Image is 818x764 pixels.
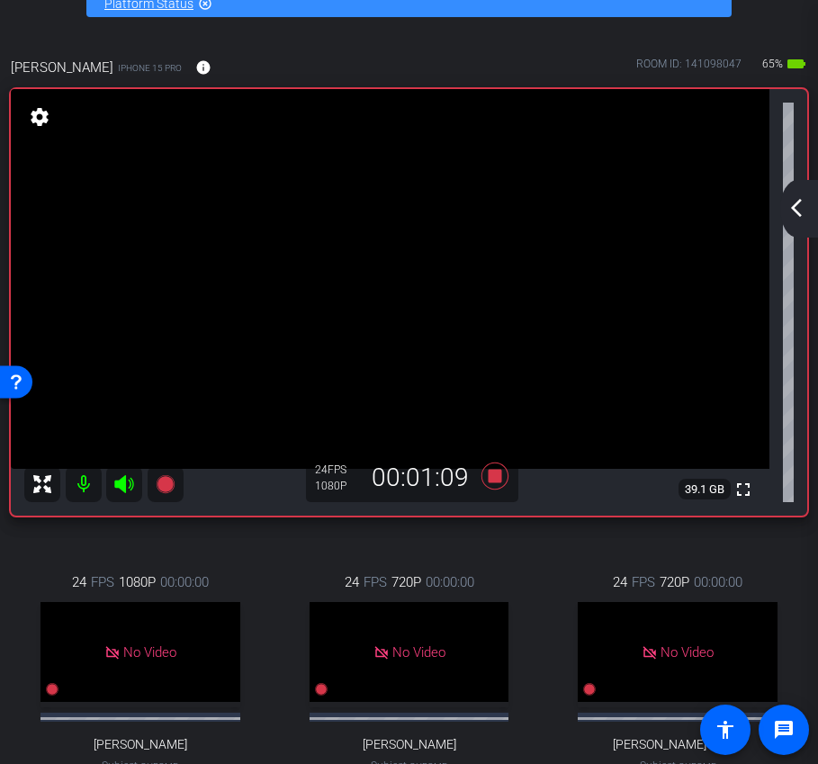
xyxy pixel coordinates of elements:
[391,572,421,592] span: 720P
[613,572,627,592] span: 24
[733,479,754,500] mat-icon: fullscreen
[72,572,86,592] span: 24
[195,59,211,76] mat-icon: info
[364,572,387,592] span: FPS
[360,463,481,493] div: 00:01:09
[91,572,114,592] span: FPS
[636,56,742,82] div: ROOM ID: 141098047
[27,106,52,128] mat-icon: settings
[392,643,445,660] span: No Video
[345,572,359,592] span: 24
[632,572,655,592] span: FPS
[119,572,156,592] span: 1080P
[123,643,176,660] span: No Video
[661,643,714,660] span: No Video
[315,463,360,477] div: 24
[315,479,360,493] div: 1080P
[760,49,786,78] span: 65%
[715,719,736,741] mat-icon: accessibility
[786,197,807,219] mat-icon: arrow_back_ios_new
[426,572,474,592] span: 00:00:00
[363,737,456,752] span: [PERSON_NAME]
[11,58,113,77] span: [PERSON_NAME]
[773,719,795,741] mat-icon: message
[118,61,182,75] span: iPhone 15 Pro
[660,572,689,592] span: 720P
[786,53,807,75] mat-icon: battery_std
[328,463,346,476] span: FPS
[694,572,742,592] span: 00:00:00
[94,737,187,752] span: [PERSON_NAME]
[613,737,743,752] span: [PERSON_NAME] Maly1
[160,572,209,592] span: 00:00:00
[679,479,731,500] span: 39.1 GB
